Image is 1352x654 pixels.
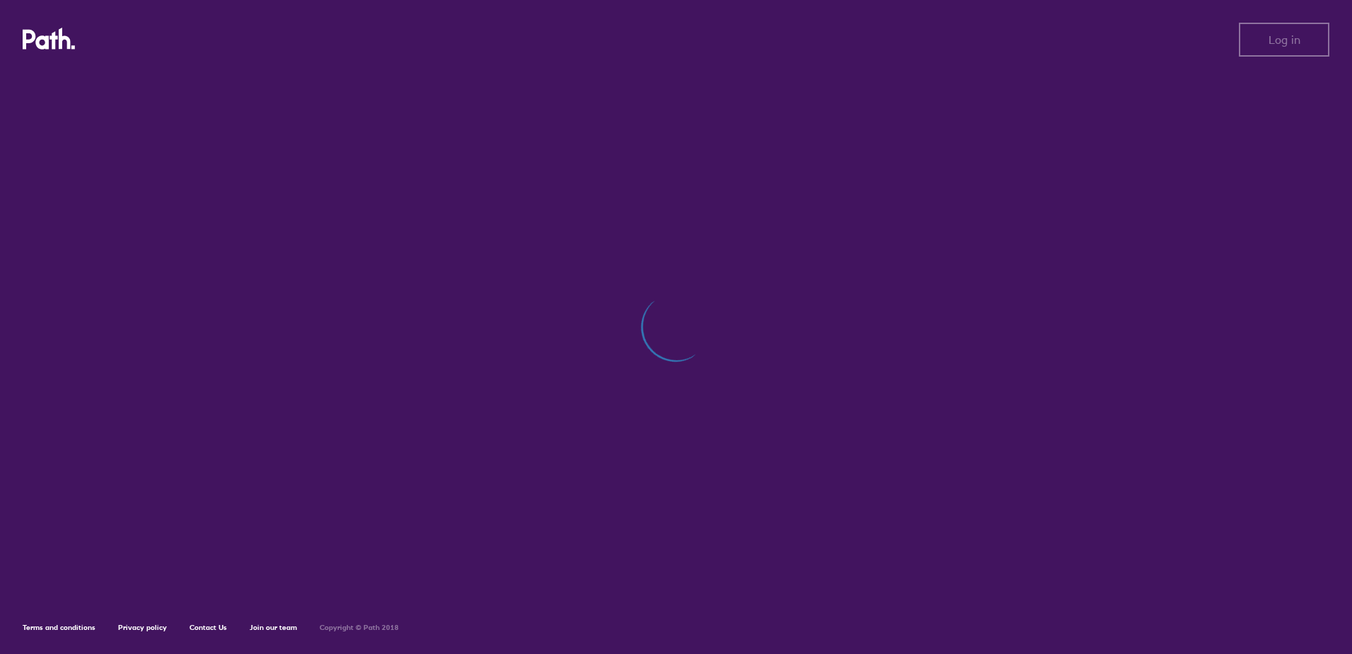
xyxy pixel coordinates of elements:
[250,623,297,632] a: Join our team
[1269,33,1300,46] span: Log in
[320,624,399,632] h6: Copyright © Path 2018
[190,623,227,632] a: Contact Us
[1239,23,1329,57] button: Log in
[118,623,167,632] a: Privacy policy
[23,623,95,632] a: Terms and conditions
